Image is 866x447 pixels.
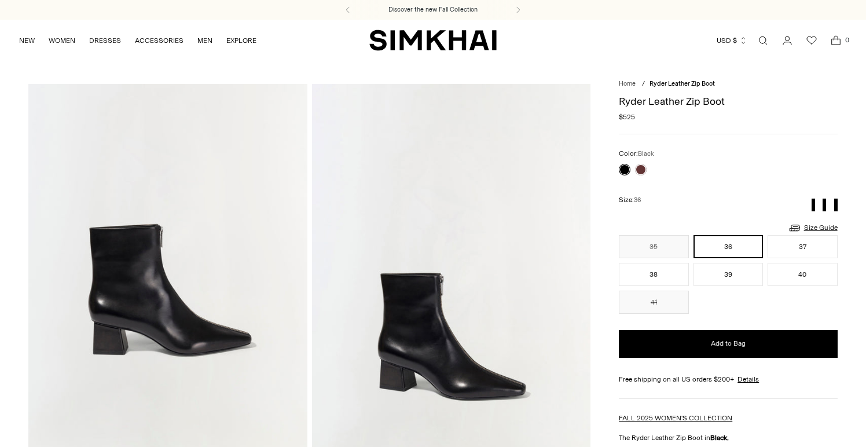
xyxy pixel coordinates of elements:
[619,80,636,87] a: Home
[619,374,837,384] div: Free shipping on all US orders $200+
[369,29,497,52] a: SIMKHAI
[649,80,715,87] span: Ryder Leather Zip Boot
[642,79,645,89] div: /
[751,29,775,52] a: Open search modal
[737,374,759,384] a: Details
[619,235,688,258] button: 35
[776,29,799,52] a: Go to the account page
[693,235,763,258] button: 36
[619,433,837,443] p: The Ryder Leather Zip Boot in
[638,150,654,157] span: Black
[711,339,746,349] span: Add to Bag
[226,28,256,53] a: EXPLORE
[89,28,121,53] a: DRESSES
[788,221,838,235] a: Size Guide
[800,29,823,52] a: Wishlist
[768,263,837,286] button: 40
[619,330,837,358] button: Add to Bag
[619,291,688,314] button: 41
[619,79,837,89] nav: breadcrumbs
[710,434,729,442] strong: Black.
[693,263,763,286] button: 39
[19,28,35,53] a: NEW
[634,196,641,204] span: 36
[768,235,837,258] button: 37
[824,29,847,52] a: Open cart modal
[388,5,478,14] a: Discover the new Fall Collection
[619,263,688,286] button: 38
[619,96,837,107] h1: Ryder Leather Zip Boot
[717,28,747,53] button: USD $
[619,148,654,159] label: Color:
[619,414,732,422] a: FALL 2025 WOMEN'S COLLECTION
[135,28,184,53] a: ACCESSORIES
[49,28,75,53] a: WOMEN
[619,195,641,206] label: Size:
[197,28,212,53] a: MEN
[619,112,635,122] span: $525
[842,35,852,45] span: 0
